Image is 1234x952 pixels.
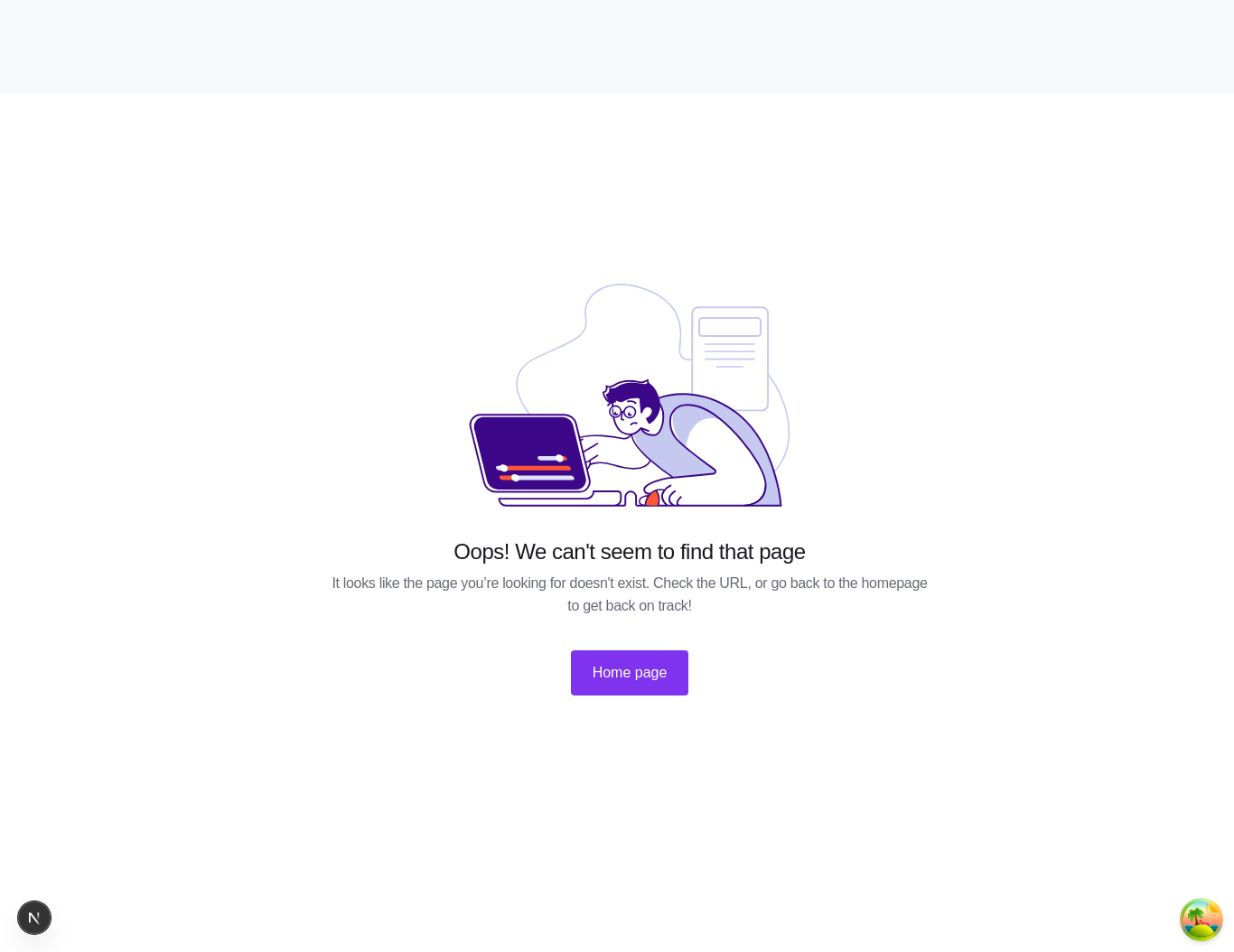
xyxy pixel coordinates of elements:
[328,573,931,618] span: It looks like the page you’re looking for doesn't exist. Check the URL, or go back to the homepag...
[593,662,668,684] span: Home page
[453,537,805,565] h1: Oops! We can't seem to find that page
[571,650,689,695] button: Home page
[1183,901,1220,938] button: Open Tanstack query devtools
[571,632,689,695] a: Home page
